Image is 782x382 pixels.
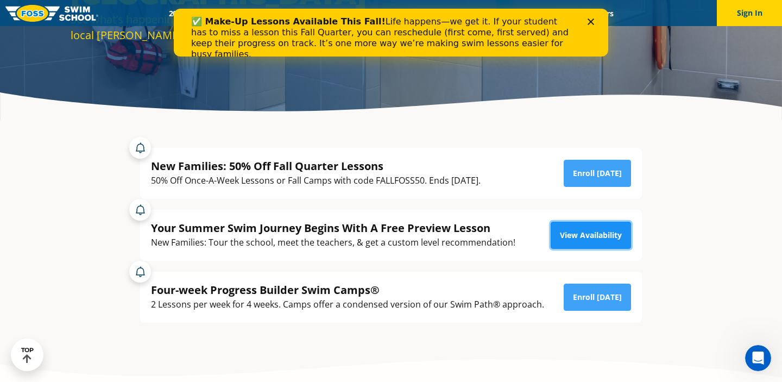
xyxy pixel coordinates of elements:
a: Enroll [DATE] [564,160,631,187]
iframe: Intercom live chat [745,345,771,371]
a: Careers [578,8,623,18]
div: 50% Off Once-A-Week Lessons or Fall Camps with code FALLFOSS50. Ends [DATE]. [151,173,481,188]
div: Four-week Progress Builder Swim Camps® [151,283,544,297]
div: Close [414,10,425,16]
div: See what’s happening and find reasons to hit the water at your local [PERSON_NAME][GEOGRAPHIC_DATA]. [71,11,386,43]
iframe: Intercom live chat banner [174,9,608,57]
b: ✅ Make-Up Lessons Available This Fall! [17,8,212,18]
a: View Availability [551,222,631,249]
img: FOSS Swim School Logo [5,5,98,22]
div: Your Summer Swim Journey Begins With A Free Preview Lesson [151,221,515,235]
div: 2 Lessons per week for 4 weeks. Camps offer a condensed version of our Swim Path® approach. [151,297,544,312]
div: Life happens—we get it. If your student has to miss a lesson this Fall Quarter, you can reschedul... [17,8,400,51]
a: Blog [544,8,578,18]
div: New Families: 50% Off Fall Quarter Lessons [151,159,481,173]
a: Swim Path® Program [273,8,368,18]
div: New Families: Tour the school, meet the teachers, & get a custom level recommendation! [151,235,515,250]
a: Swim Like [PERSON_NAME] [428,8,544,18]
a: About FOSS [368,8,429,18]
a: Enroll [DATE] [564,284,631,311]
a: 2025 Calendar [159,8,227,18]
a: Schools [227,8,273,18]
div: TOP [21,347,34,364]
